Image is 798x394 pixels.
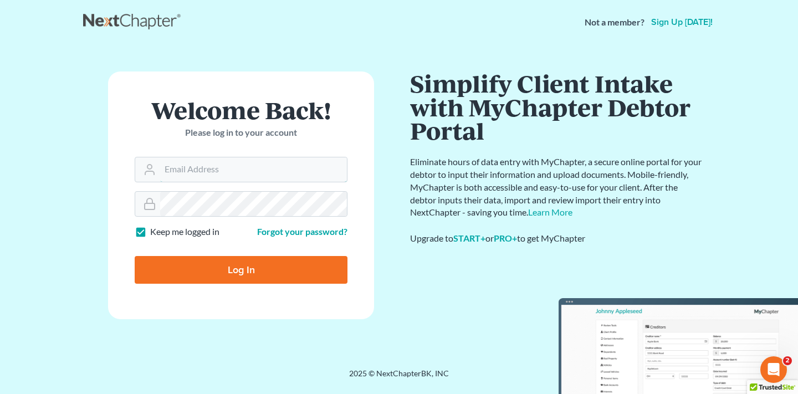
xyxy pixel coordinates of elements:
[494,233,517,243] a: PRO+
[135,98,347,122] h1: Welcome Back!
[150,226,219,238] label: Keep me logged in
[585,16,644,29] strong: Not a member?
[135,126,347,139] p: Please log in to your account
[760,356,787,383] iframe: Intercom live chat
[410,156,704,219] p: Eliminate hours of data entry with MyChapter, a secure online portal for your debtor to input the...
[410,71,704,142] h1: Simplify Client Intake with MyChapter Debtor Portal
[649,18,715,27] a: Sign up [DATE]!
[453,233,485,243] a: START+
[83,368,715,388] div: 2025 © NextChapterBK, INC
[783,356,792,365] span: 2
[257,226,347,237] a: Forgot your password?
[528,207,572,217] a: Learn More
[135,256,347,284] input: Log In
[160,157,347,182] input: Email Address
[410,232,704,245] div: Upgrade to or to get MyChapter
